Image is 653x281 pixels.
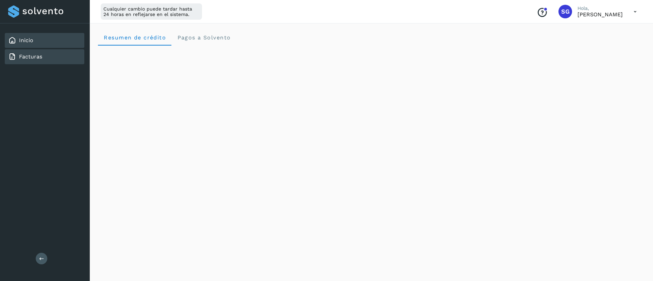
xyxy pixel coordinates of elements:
a: Inicio [19,37,33,43]
span: Resumen de crédito [103,34,166,41]
p: Selene Gomez Haro [577,11,623,18]
span: Pagos a Solvento [177,34,231,41]
p: Hola, [577,5,623,11]
div: Cualquier cambio puede tardar hasta 24 horas en reflejarse en el sistema. [101,3,202,20]
div: Inicio [5,33,84,48]
a: Facturas [19,53,42,60]
div: Facturas [5,49,84,64]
